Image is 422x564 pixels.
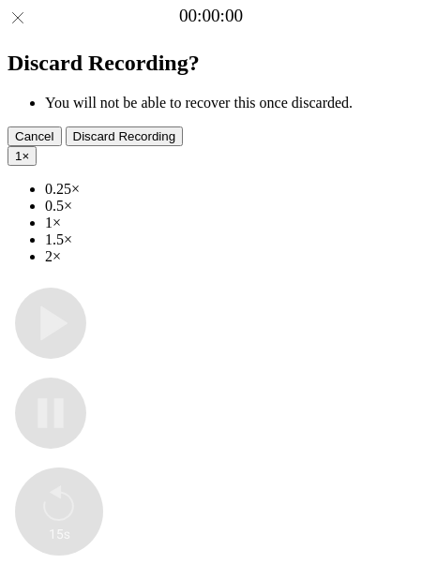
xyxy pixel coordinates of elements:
li: 0.5× [45,198,414,215]
a: 00:00:00 [179,6,243,26]
li: 1× [45,215,414,231]
h2: Discard Recording? [8,51,414,76]
li: 0.25× [45,181,414,198]
li: You will not be able to recover this once discarded. [45,95,414,111]
button: 1× [8,146,37,166]
span: 1 [15,149,22,163]
button: Cancel [8,126,62,146]
li: 2× [45,248,414,265]
button: Discard Recording [66,126,184,146]
li: 1.5× [45,231,414,248]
